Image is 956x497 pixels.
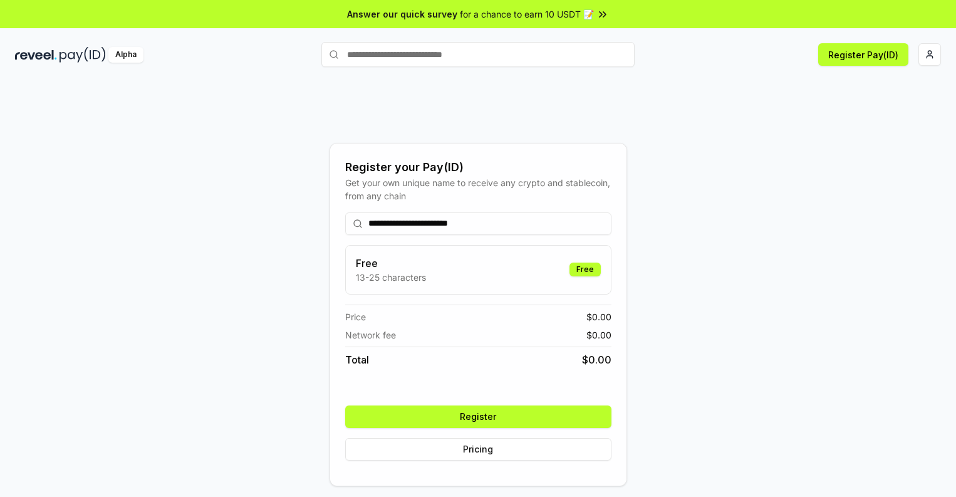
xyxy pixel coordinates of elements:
[108,47,143,63] div: Alpha
[345,159,611,176] div: Register your Pay(ID)
[818,43,908,66] button: Register Pay(ID)
[582,352,611,367] span: $ 0.00
[586,310,611,323] span: $ 0.00
[460,8,594,21] span: for a chance to earn 10 USDT 📝
[345,176,611,202] div: Get your own unique name to receive any crypto and stablecoin, from any chain
[345,352,369,367] span: Total
[60,47,106,63] img: pay_id
[345,438,611,461] button: Pricing
[569,263,601,276] div: Free
[356,256,426,271] h3: Free
[586,328,611,342] span: $ 0.00
[347,8,457,21] span: Answer our quick survey
[15,47,57,63] img: reveel_dark
[345,310,366,323] span: Price
[345,405,611,428] button: Register
[345,328,396,342] span: Network fee
[356,271,426,284] p: 13-25 characters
